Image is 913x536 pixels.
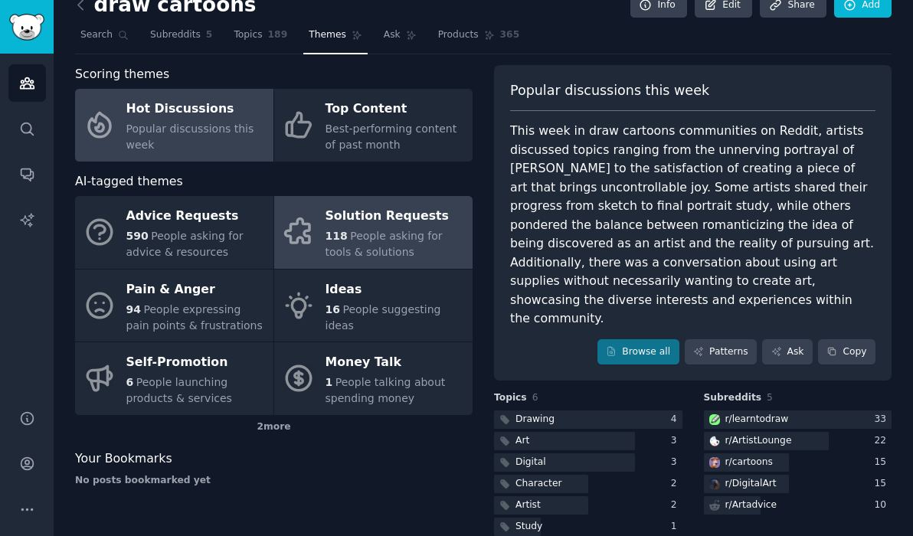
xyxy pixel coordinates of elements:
[326,351,465,375] div: Money Talk
[671,498,682,512] div: 2
[75,23,134,54] a: Search
[494,475,682,494] a: Character2
[494,432,682,451] a: Art3
[515,456,546,469] div: Digital
[126,230,149,242] span: 590
[75,65,169,84] span: Scoring themes
[326,376,333,388] span: 1
[268,28,288,42] span: 189
[75,172,183,191] span: AI-tagged themes
[378,23,422,54] a: Ask
[326,376,446,404] span: People talking about spending money
[494,453,682,472] a: Digital3
[126,376,232,404] span: People launching products & services
[671,413,682,427] div: 4
[725,477,777,491] div: r/ DigitalArt
[75,89,273,162] a: Hot DiscussionsPopular discussions this week
[326,303,441,332] span: People suggesting ideas
[228,23,293,54] a: Topics189
[874,434,892,448] div: 22
[671,434,682,448] div: 3
[433,23,525,54] a: Products365
[326,230,443,258] span: People asking for tools & solutions
[234,28,262,42] span: Topics
[704,432,892,451] a: ArtistLounger/ArtistLounge22
[126,123,254,151] span: Popular discussions this week
[704,391,762,405] span: Subreddits
[384,28,401,42] span: Ask
[126,351,266,375] div: Self-Promotion
[126,230,244,258] span: People asking for advice & resources
[725,413,789,427] div: r/ learntodraw
[326,303,340,315] span: 16
[126,303,141,315] span: 94
[704,453,892,472] a: cartoonsr/cartoons15
[500,28,520,42] span: 365
[685,339,757,365] a: Patterns
[704,410,892,430] a: learntodrawr/learntodraw33
[75,342,273,415] a: Self-Promotion6People launching products & services
[494,410,682,430] a: Drawing4
[704,475,892,494] a: DigitalArtr/DigitalArt15
[704,496,892,515] a: r/Artadvice10
[671,520,682,534] div: 1
[671,456,682,469] div: 3
[126,277,266,302] div: Pain & Anger
[206,28,213,42] span: 5
[725,456,773,469] div: r/ cartoons
[709,457,720,468] img: cartoons
[709,479,720,489] img: DigitalArt
[709,414,720,425] img: learntodraw
[75,449,172,469] span: Your Bookmarks
[874,413,892,427] div: 33
[326,277,465,302] div: Ideas
[145,23,218,54] a: Subreddits5
[326,97,465,122] div: Top Content
[126,204,266,229] div: Advice Requests
[326,123,457,151] span: Best-performing content of past month
[274,89,473,162] a: Top ContentBest-performing content of past month
[274,342,473,415] a: Money Talk1People talking about spending money
[874,477,892,491] div: 15
[494,496,682,515] a: Artist2
[515,520,542,534] div: Study
[510,122,875,328] div: This week in draw cartoons communities on Reddit, artists discussed topics ranging from the unner...
[510,81,709,100] span: Popular discussions this week
[75,270,273,342] a: Pain & Anger94People expressing pain points & frustrations
[75,474,473,488] div: No posts bookmarked yet
[126,303,263,332] span: People expressing pain points & frustrations
[725,498,777,512] div: r/ Artadvice
[438,28,479,42] span: Products
[874,498,892,512] div: 10
[75,196,273,269] a: Advice Requests590People asking for advice & resources
[274,270,473,342] a: Ideas16People suggesting ideas
[532,392,538,403] span: 6
[515,413,555,427] div: Drawing
[874,456,892,469] div: 15
[515,477,561,491] div: Character
[309,28,346,42] span: Themes
[274,196,473,269] a: Solution Requests118People asking for tools & solutions
[762,339,813,365] a: Ask
[494,391,527,405] span: Topics
[126,97,266,122] div: Hot Discussions
[126,376,134,388] span: 6
[597,339,679,365] a: Browse all
[515,498,541,512] div: Artist
[709,436,720,446] img: ArtistLounge
[75,415,473,440] div: 2 more
[818,339,875,365] button: Copy
[326,204,465,229] div: Solution Requests
[150,28,201,42] span: Subreddits
[303,23,368,54] a: Themes
[671,477,682,491] div: 2
[515,434,529,448] div: Art
[9,14,44,41] img: GummySearch logo
[767,392,773,403] span: 5
[725,434,792,448] div: r/ ArtistLounge
[326,230,348,242] span: 118
[80,28,113,42] span: Search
